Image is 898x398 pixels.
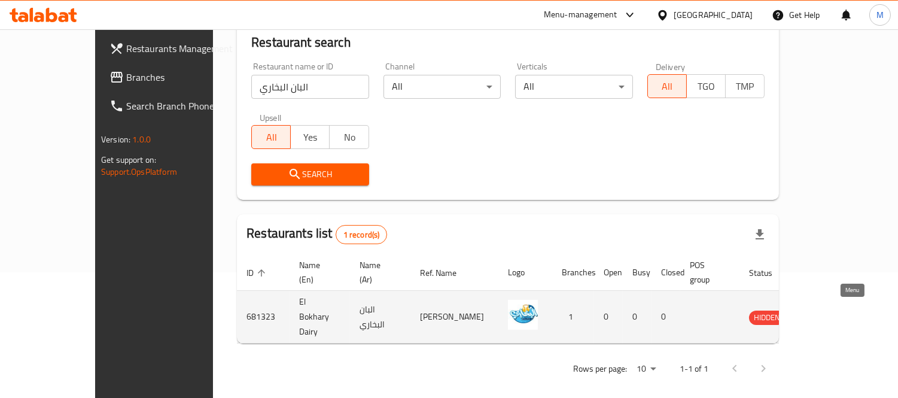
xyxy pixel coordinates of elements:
button: All [251,125,291,149]
span: Search Branch Phone [126,99,236,113]
th: Logo [498,254,552,291]
div: All [515,75,632,99]
div: Total records count [336,225,388,244]
div: HIDDEN [749,311,785,325]
label: Upsell [260,113,282,121]
h2: Restaurants list [246,224,387,244]
span: TGO [692,78,721,95]
span: Status [749,266,788,280]
div: Export file [745,220,774,249]
td: El Bokhary Dairy [290,291,350,344]
td: 681323 [237,291,290,344]
th: Closed [652,254,680,291]
span: POS group [690,258,725,287]
td: [PERSON_NAME] [410,291,498,344]
span: Search [261,167,359,182]
span: Restaurants Management [126,41,236,56]
span: Branches [126,70,236,84]
button: TGO [686,74,726,98]
span: All [653,78,682,95]
span: TMP [730,78,760,95]
label: Delivery [656,62,686,71]
p: 1-1 of 1 [680,361,708,376]
div: Rows per page: [632,360,660,378]
button: No [329,125,369,149]
td: 1 [552,291,594,344]
td: 0 [652,291,680,344]
button: Search [251,163,369,186]
span: Yes [296,129,325,146]
h2: Restaurant search [251,34,765,51]
th: Busy [623,254,652,291]
a: Support.OpsPlatform [101,164,177,180]
span: No [334,129,364,146]
input: Search for restaurant name or ID.. [251,75,369,99]
a: Restaurants Management [100,34,245,63]
div: [GEOGRAPHIC_DATA] [674,8,753,22]
span: Name (Ar) [360,258,396,287]
span: 1 record(s) [336,229,387,241]
span: M [876,8,884,22]
table: enhanced table [237,254,844,344]
a: Search Branch Phone [100,92,245,120]
button: Yes [290,125,330,149]
td: 0 [594,291,623,344]
td: البان البخاري [350,291,410,344]
a: Branches [100,63,245,92]
th: Branches [552,254,594,291]
span: ID [246,266,269,280]
button: All [647,74,687,98]
span: All [257,129,286,146]
td: 0 [623,291,652,344]
span: Name (En) [299,258,336,287]
span: Version: [101,132,130,147]
span: HIDDEN [749,311,785,324]
p: Rows per page: [573,361,627,376]
img: El Bokhary Dairy [508,300,538,330]
span: 1.0.0 [132,132,151,147]
div: Menu-management [544,8,617,22]
div: All [383,75,501,99]
button: TMP [725,74,765,98]
span: Get support on: [101,152,156,168]
span: Ref. Name [420,266,472,280]
th: Open [594,254,623,291]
